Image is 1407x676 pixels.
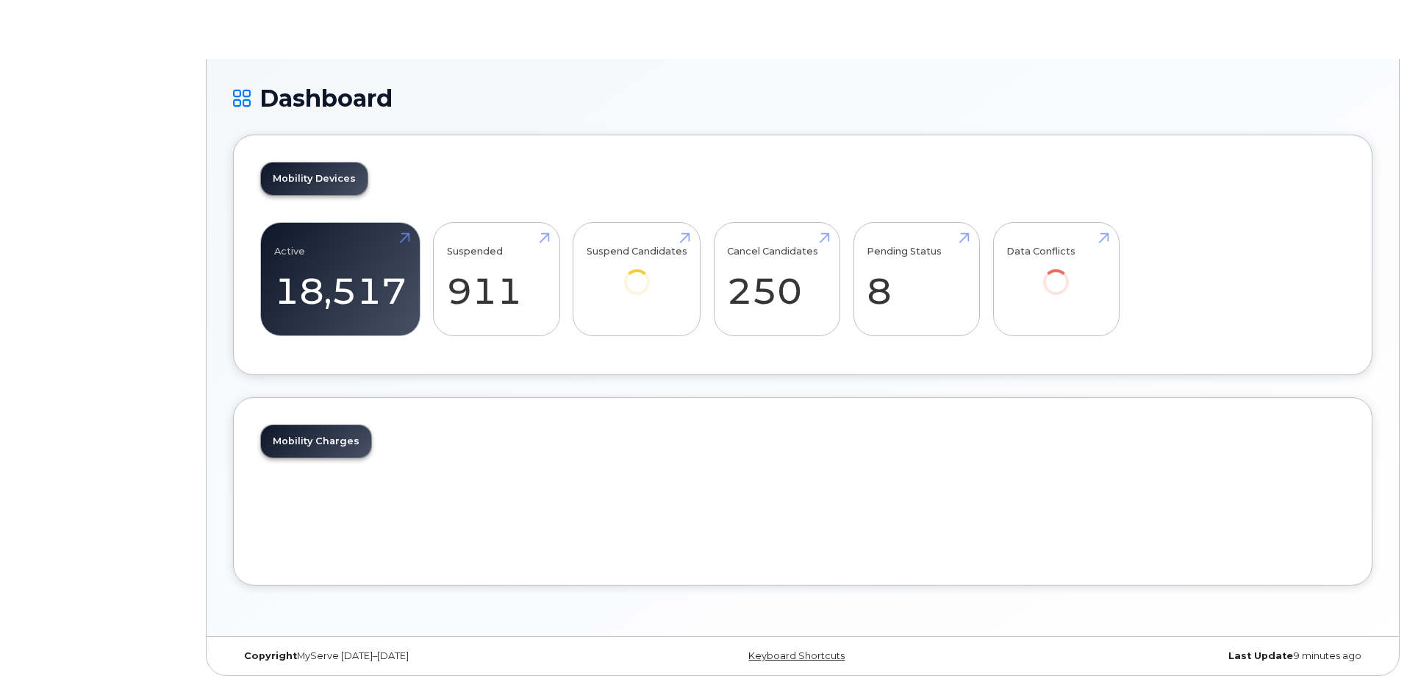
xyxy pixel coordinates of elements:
a: Suspended 911 [447,231,546,328]
div: MyServe [DATE]–[DATE] [233,650,613,662]
a: Data Conflicts [1006,231,1106,316]
a: Keyboard Shortcuts [748,650,845,661]
h1: Dashboard [233,85,1372,111]
a: Cancel Candidates 250 [727,231,826,328]
a: Mobility Devices [261,163,368,195]
a: Suspend Candidates [587,231,687,316]
a: Mobility Charges [261,425,371,458]
a: Pending Status 8 [867,231,966,328]
a: Active 18,517 [274,231,407,328]
strong: Last Update [1228,650,1293,661]
strong: Copyright [244,650,297,661]
div: 9 minutes ago [992,650,1372,662]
